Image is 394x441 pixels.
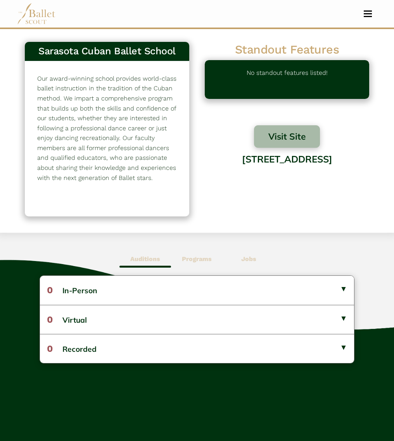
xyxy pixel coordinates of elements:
[205,42,369,57] h2: Standout Features
[130,255,160,263] b: Auditions
[182,255,212,263] b: Programs
[205,148,369,209] div: [STREET_ADDRESS]
[40,334,354,363] button: 0Recorded
[254,125,320,148] button: Visit Site
[247,68,328,91] p: No standout features listed!
[241,255,256,263] b: Jobs
[47,314,53,325] span: 0
[359,10,377,17] button: Toggle navigation
[37,74,177,183] p: Our award-winning school provides world-class ballet instruction in the tradition of the Cuban me...
[47,343,53,354] span: 0
[40,305,354,334] button: 0Virtual
[40,276,354,304] button: 0In-Person
[31,45,183,58] h3: Sarasota Cuban Ballet School
[47,285,53,296] span: 0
